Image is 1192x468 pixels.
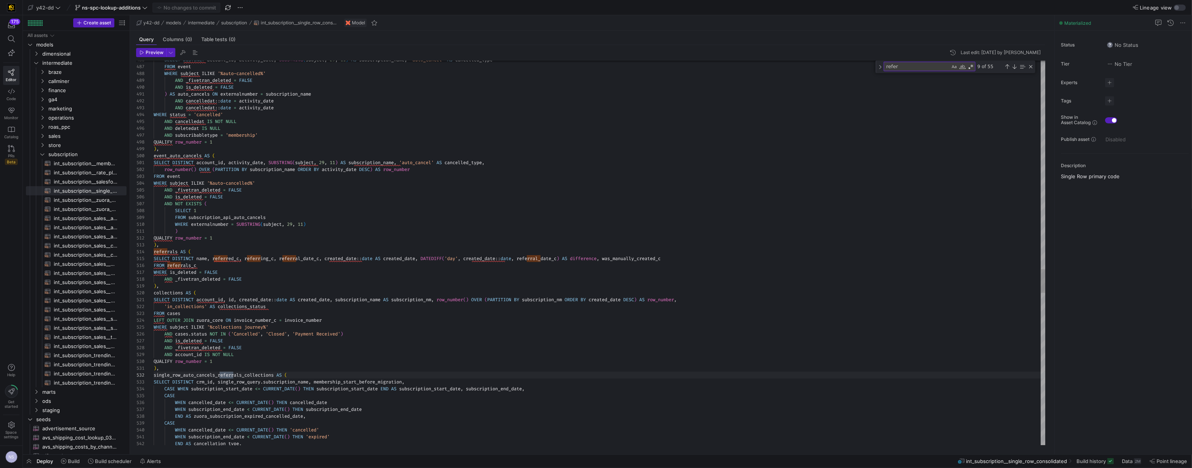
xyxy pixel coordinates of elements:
span: activity_date [228,160,263,166]
span: int_subscription_sales__working_query​​​​​​​​​​ [54,342,118,351]
span: BY [242,166,247,173]
a: int_subscription_sales__actual_cancelled_members​​​​​​​​​​ [26,214,127,223]
span: subject [170,180,188,186]
span: marts [42,388,125,396]
span: int_subscription__zuora_ccm_membership_active_rate_plans​​​​​​​​​​ [54,196,118,204]
span: Create asset [83,20,111,26]
span: y42-dd [36,5,54,11]
div: Press SPACE to select this row. [26,186,127,195]
div: Use Regular Expression (⌥⌘R) [967,63,975,70]
span: 'cancelled' [194,112,223,118]
button: ns-spc-lookup-additions [73,3,149,13]
div: Press SPACE to select this row. [26,122,127,131]
span: Get started [5,399,18,409]
button: intermediate [186,18,217,27]
a: Catalog [3,123,19,142]
span: subscription_name [266,91,311,97]
button: No statusNo Status [1105,40,1140,50]
button: Build history [1073,455,1117,468]
span: 11 [330,160,335,166]
span: QUALIFY [154,139,172,145]
span: finance [48,86,125,95]
span: '%auto-cancelled%' [218,70,266,77]
a: int_subscription__rate_plan_name_tcv_lookup​​​​​​​​​​ [26,168,127,177]
div: 496 [136,125,144,132]
span: intermediate [42,59,125,67]
span: dimensional [42,50,125,58]
div: All assets [27,33,48,38]
span: int_subscription_sales__cancelled_weighted_date_multiplier​​​​​​​​​​ [54,251,118,259]
span: subscription_name [348,160,394,166]
span: PARTITION [215,166,239,173]
span: ( [212,153,215,159]
span: Catalog [4,134,18,139]
a: Spacesettings [3,418,19,442]
span: avs_shipping_cost_lookup_03_15_24​​​​​​ [42,433,118,442]
span: Columns [163,37,192,42]
span: cancelled_type [444,160,482,166]
span: Help [6,372,16,377]
span: auto_cancels [178,91,210,97]
span: No Tier [1107,61,1132,67]
button: Preview [136,48,166,57]
a: int_subscription__zuora_ccm_membership_active_rate_plans​​​​​​​​​​ [26,195,127,204]
span: roas_ppc [48,123,125,131]
div: 494 [136,111,144,118]
span: subject [180,70,199,77]
span: models [36,40,125,49]
span: = [260,91,263,97]
span: activity_date [239,105,274,111]
a: avs_shipping_costs_by_channel_04_11_24​​​​​​ [26,442,127,451]
span: = [234,105,236,111]
span: cancelledat [175,118,204,125]
span: callminer [48,77,125,86]
span: int_subscription_sales__cancelled_daily_count​​​​​​​​​​ [54,241,118,250]
a: int_subscription_sales__cancelled_weighted_date_multiplier​​​​​​​​​​ [26,250,127,259]
div: Close (Escape) [1028,64,1034,70]
span: = [188,112,191,118]
div: Press SPACE to select this row. [26,113,127,122]
span: ) [335,160,338,166]
span: int_subscription_sales__actual_cancelled_members​​​​​​​​​​ [54,214,118,223]
a: int_subscription_trending__dates​​​​​​​​​​ [26,360,127,369]
button: models [164,18,183,27]
span: int_subscription_sales__monthly_target​​​​​​​​​​ [54,269,118,278]
div: 499 [136,145,144,152]
span: , [394,160,396,166]
a: Monitor [3,104,19,123]
span: , [482,160,485,166]
div: 487 [136,63,144,70]
span: WHERE [154,180,167,186]
span: Point lineage [1157,458,1187,464]
span: date [220,105,231,111]
span: ns-spc-lookup-additions [82,5,141,11]
span: int_subscription_sales__pivoted_target_new_members​​​​​​​​​​ [54,287,118,296]
div: 503 [136,173,144,180]
a: Editor [3,66,19,85]
div: Press SPACE to select this row. [26,31,127,40]
div: Toggle Replace [877,61,884,73]
a: int_subscription_sales__actual_total_member_count​​​​​​​​​​ [26,232,127,241]
span: event [167,173,180,179]
span: :: [215,98,220,104]
span: row_number [175,139,202,145]
span: y42-dd [143,20,159,26]
span: int_subscription__zuora_core_consolidated​​​​​​​​​​ [54,205,118,214]
span: ) [164,91,167,97]
div: Press SPACE to select this row. [26,159,127,168]
div: Press SPACE to select this row. [26,49,127,58]
span: Status [1061,42,1099,48]
span: Monitor [4,115,18,120]
div: Press SPACE to select this row. [26,95,127,104]
span: SELECT [154,160,170,166]
span: AND [164,118,172,125]
span: DISTINCT [172,160,194,166]
span: _fivetran_deleted [186,77,231,83]
span: status [170,112,186,118]
span: date [220,98,231,104]
span: 29 [319,160,324,166]
span: Materialized [1064,20,1091,26]
a: int_subscription_sales__dates​​​​​​​​​​ [26,259,127,268]
a: int_subscription_sales__actual_new_members​​​​​​​​​​ [26,223,127,232]
button: Data2M [1118,455,1145,468]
